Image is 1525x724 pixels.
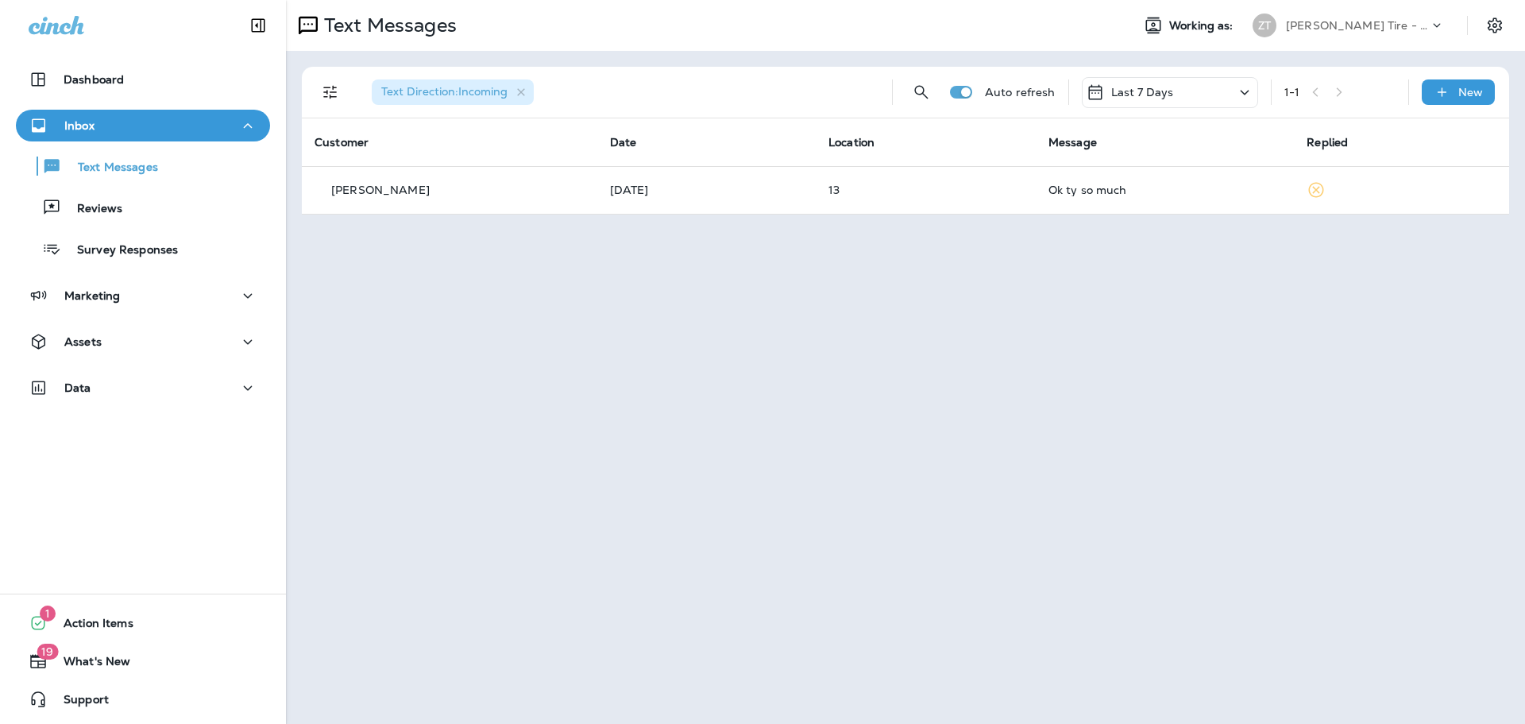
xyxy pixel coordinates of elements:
button: Collapse Sidebar [236,10,280,41]
p: Inbox [64,119,95,132]
button: Search Messages [905,76,937,108]
p: Text Messages [62,161,158,176]
span: Message [1048,135,1097,149]
p: Reviews [61,202,122,217]
button: Text Messages [16,149,270,183]
p: Data [64,381,91,394]
span: 1 [40,606,56,621]
button: Inbox [16,110,270,141]
button: 19What's New [16,645,270,677]
span: 19 [37,644,58,660]
button: Reviews [16,191,270,224]
span: Customer [315,135,369,149]
span: Working as: [1169,19,1237,33]
button: 1Action Items [16,607,270,639]
span: What's New [48,655,130,674]
p: Marketing [64,289,120,302]
p: Sep 4, 2025 11:09 AM [610,184,804,196]
span: Action Items [48,617,133,636]
p: Dashboard [64,73,124,86]
div: Ok ty so much [1048,184,1282,196]
p: Auto refresh [985,86,1056,99]
p: Text Messages [318,14,457,37]
span: Date [610,135,637,149]
div: 1 - 1 [1284,86,1299,99]
button: Dashboard [16,64,270,95]
span: Support [48,693,109,712]
button: Survey Responses [16,232,270,265]
span: Replied [1307,135,1348,149]
button: Filters [315,76,346,108]
p: New [1458,86,1483,99]
p: Assets [64,335,102,348]
p: Last 7 Days [1111,86,1174,99]
button: Settings [1481,11,1509,40]
span: Location [828,135,874,149]
p: [PERSON_NAME] [331,184,430,196]
p: [PERSON_NAME] Tire - Hills & [PERSON_NAME] [1286,19,1429,32]
button: Support [16,683,270,715]
div: Text Direction:Incoming [372,79,534,105]
button: Marketing [16,280,270,312]
button: Data [16,372,270,404]
p: Survey Responses [61,243,178,258]
div: ZT [1253,14,1276,37]
button: Assets [16,326,270,358]
span: 13 [828,183,840,197]
span: Text Direction : Incoming [381,84,508,99]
